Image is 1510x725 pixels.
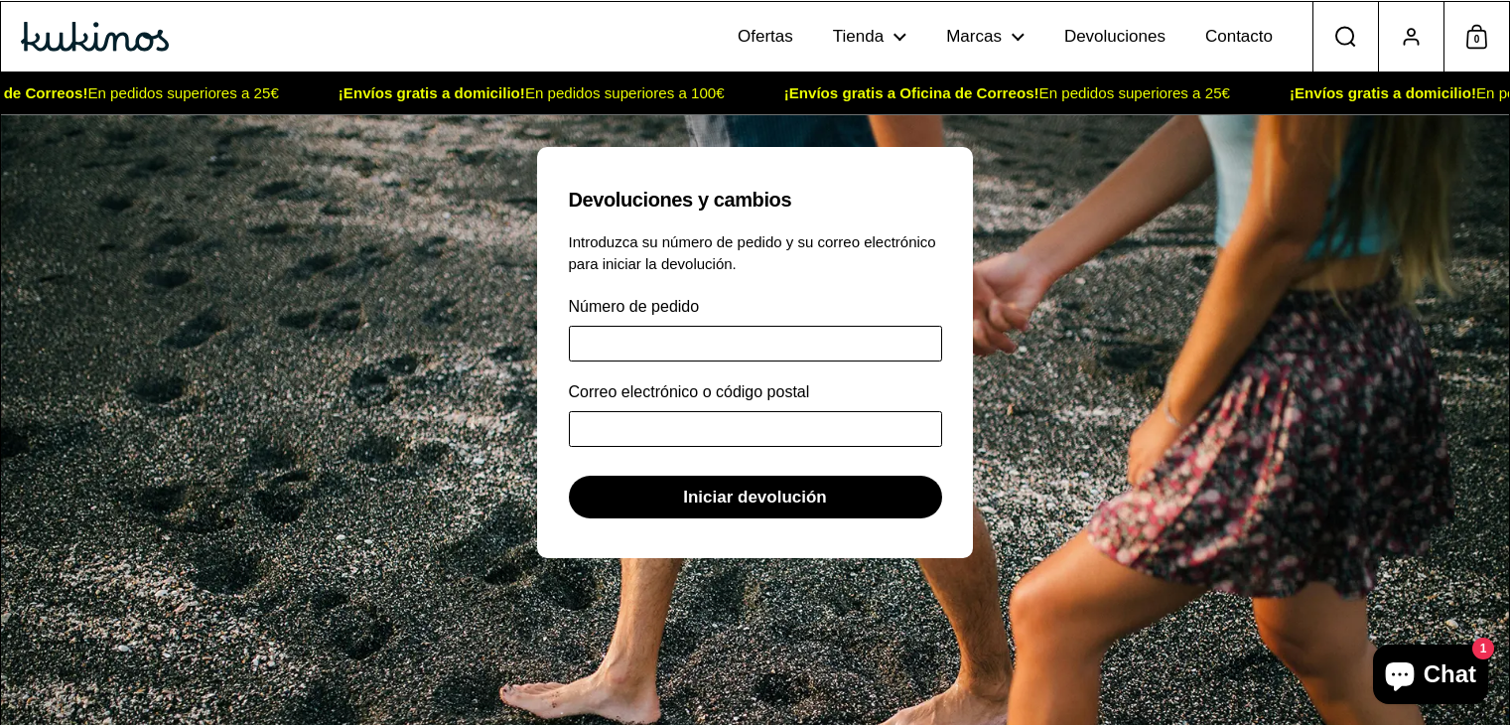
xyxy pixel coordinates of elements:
span: Tienda [833,27,884,48]
a: Contacto [1185,9,1293,65]
h1: Devoluciones y cambios [569,187,942,213]
span: Iniciar devolución [683,477,827,517]
span: Ofertas [738,27,793,48]
a: Tienda [813,9,926,65]
span: Marcas [946,27,1002,48]
label: Número de pedido [569,295,700,320]
strong: ¡Envíos gratis a domicilio! [1290,84,1476,101]
a: Ofertas [718,9,813,65]
span: Contacto [1205,27,1273,48]
span: Devoluciones [1064,27,1166,48]
inbox-online-store-chat: Chat de la tienda online Shopify [1367,645,1494,709]
p: Introduzca su número de pedido y su correo electrónico para iniciar la devolución. [569,231,942,276]
strong: ¡Envíos gratis a domicilio! [339,84,525,101]
span: En pedidos superiores a 25€ [755,84,1260,102]
button: Iniciar devolución [569,476,942,518]
span: 0 [1466,27,1487,53]
label: Correo electrónico o código postal [569,380,810,405]
a: Marcas [926,9,1044,65]
strong: ¡Envíos gratis a Oficina de Correos! [784,84,1039,101]
span: En pedidos superiores a 100€ [309,84,755,102]
a: Devoluciones [1044,9,1185,65]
